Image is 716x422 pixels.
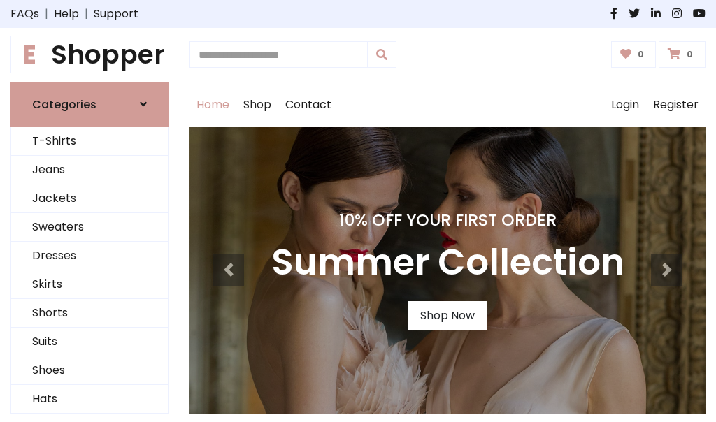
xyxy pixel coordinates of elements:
[634,48,647,61] span: 0
[11,328,168,356] a: Suits
[604,82,646,127] a: Login
[236,82,278,127] a: Shop
[11,127,168,156] a: T-Shirts
[11,213,168,242] a: Sweaters
[79,6,94,22] span: |
[11,356,168,385] a: Shoes
[646,82,706,127] a: Register
[10,36,48,73] span: E
[11,242,168,270] a: Dresses
[189,82,236,127] a: Home
[11,270,168,299] a: Skirts
[271,241,624,284] h3: Summer Collection
[683,48,696,61] span: 0
[11,156,168,184] a: Jeans
[11,184,168,213] a: Jackets
[408,301,487,330] a: Shop Now
[39,6,54,22] span: |
[10,39,169,71] h1: Shopper
[11,299,168,328] a: Shorts
[659,41,706,68] a: 0
[11,385,168,414] a: Hats
[94,6,138,22] a: Support
[10,6,39,22] a: FAQs
[32,98,96,111] h6: Categories
[10,39,169,71] a: EShopper
[54,6,79,22] a: Help
[10,82,169,127] a: Categories
[271,210,624,230] h4: 10% Off Your First Order
[611,41,657,68] a: 0
[278,82,338,127] a: Contact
